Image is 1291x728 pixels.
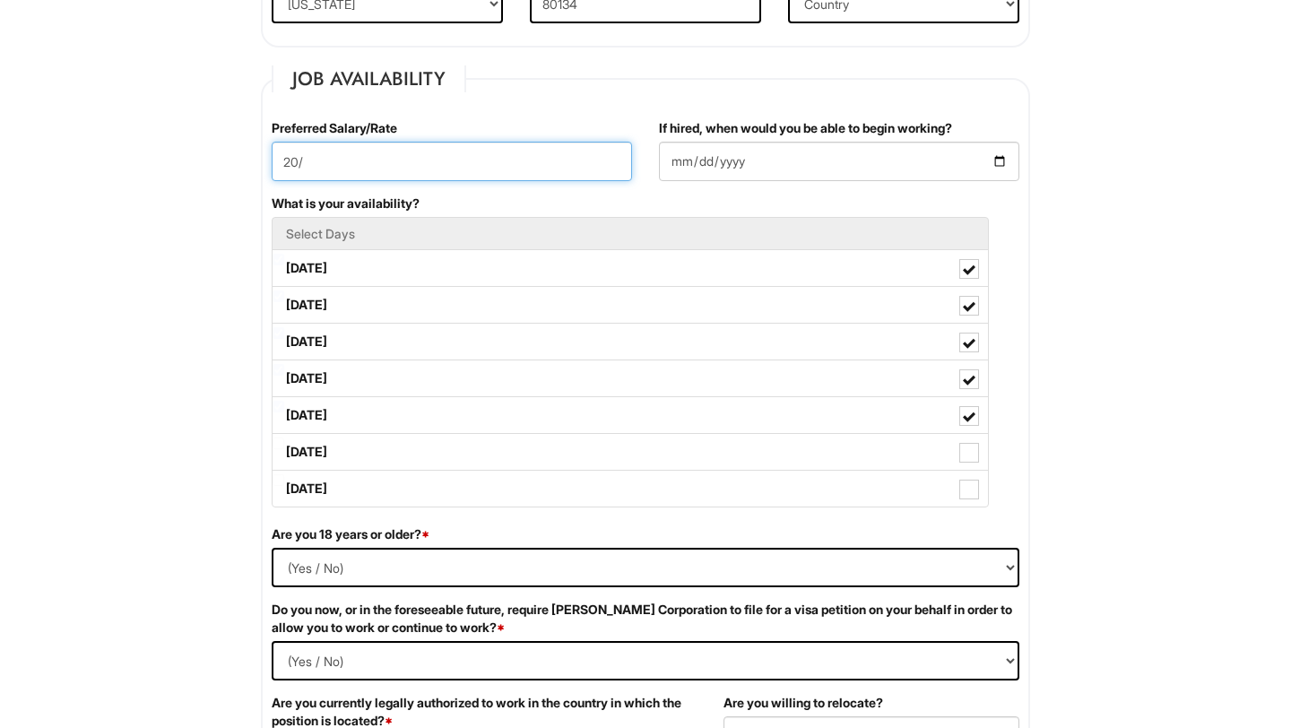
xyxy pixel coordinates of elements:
label: [DATE] [273,360,988,396]
label: What is your availability? [272,195,420,212]
select: (Yes / No) [272,641,1019,680]
label: Are you willing to relocate? [723,694,883,712]
label: [DATE] [273,287,988,323]
label: [DATE] [273,250,988,286]
label: Are you 18 years or older? [272,525,429,543]
legend: Job Availability [272,65,466,92]
label: Do you now, or in the foreseeable future, require [PERSON_NAME] Corporation to file for a visa pe... [272,601,1019,637]
label: [DATE] [273,397,988,433]
label: [DATE] [273,471,988,507]
label: [DATE] [273,434,988,470]
select: (Yes / No) [272,548,1019,587]
h5: Select Days [286,227,975,240]
input: Preferred Salary/Rate [272,142,632,181]
label: Preferred Salary/Rate [272,119,397,137]
label: If hired, when would you be able to begin working? [659,119,952,137]
label: [DATE] [273,324,988,360]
